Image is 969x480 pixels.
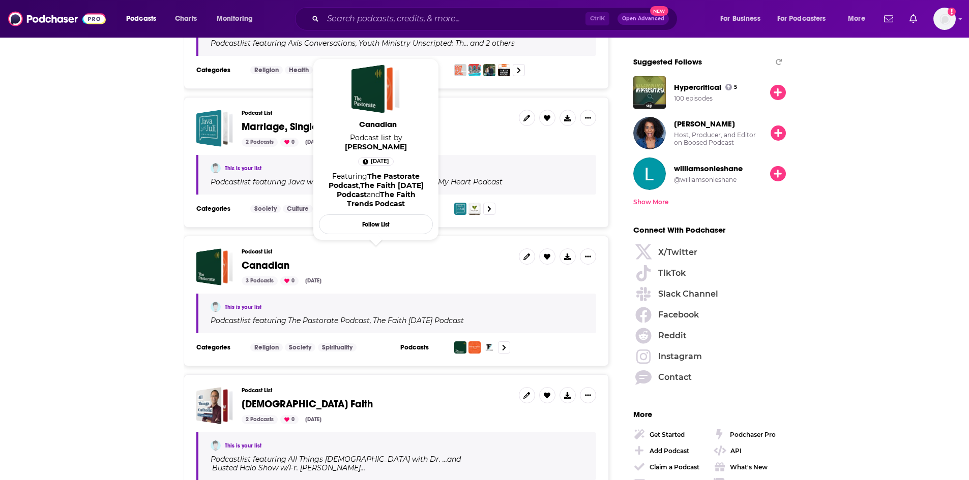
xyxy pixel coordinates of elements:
span: williamsonleshane [674,164,743,173]
div: API [730,447,742,455]
h3: Categories [196,343,242,351]
a: Marriage, Singleness, & Sexuality [196,110,233,147]
span: X/Twitter [658,248,697,257]
a: The Faith [DATE] Podcast [371,316,464,325]
div: 2 Podcasts [242,138,278,147]
p: and 2 others [470,39,515,48]
button: open menu [841,11,878,27]
img: Hypercritical [633,76,666,109]
button: Show More Button [580,110,596,126]
span: , [370,316,371,325]
span: Connect With Podchaser [633,225,725,235]
img: The Faith Today Podcast [468,341,481,354]
button: Follow [770,85,785,100]
a: Reddit [633,328,786,344]
a: This is your list [225,304,261,310]
a: X/Twitter [633,244,786,261]
span: and [367,190,380,199]
img: Lydia Gustafson [211,440,221,451]
a: Charts [168,11,203,27]
div: [DATE] [301,138,326,147]
a: Show notifications dropdown [905,10,921,27]
span: For Business [720,12,760,26]
a: Lydia Gustafson [211,163,221,173]
a: Health [285,66,313,74]
span: , [356,39,357,48]
a: Marriage, Singleness, & Sexuality [242,121,395,133]
a: Youth Ministry Unscripted: Th… [357,39,468,47]
a: API [714,445,786,457]
span: Ctrl K [585,12,609,25]
a: Hypercritical [674,82,721,92]
a: Canadian [242,260,289,271]
button: Open AdvancedNew [618,13,669,25]
button: open menu [771,11,841,27]
div: [DATE] [301,415,326,424]
span: Podcasts [126,12,156,26]
a: The Pastorate Podcast [329,172,420,190]
span: Podcast list by [319,133,433,151]
div: [DATE] [301,276,326,285]
h3: Podcast List [242,248,511,255]
span: Canadian [242,259,289,272]
span: For Podcasters [777,12,826,26]
a: The Pastorate Podcast [286,316,370,325]
a: The Faith Trends Podcast [347,190,416,208]
div: 2 Podcasts [242,415,278,424]
a: Catholic Faith [196,387,233,424]
span: Suggested Follows [633,57,702,67]
img: Living Wholehearted Podcast With Jeff and Terra [483,64,495,76]
img: The Pastorate Podcast [454,341,466,354]
a: Spirituality [318,343,357,351]
div: Search podcasts, credits, & more... [305,7,687,30]
button: Follow [770,166,785,181]
a: Axis Conversations [286,39,356,47]
div: 100 episodes [674,94,713,102]
button: open menu [713,11,773,27]
span: Charts [175,12,197,26]
span: Canadian [321,119,435,129]
a: williamsonleshane [633,157,666,190]
div: Featuring [323,172,429,208]
h3: Podcast List [242,110,511,116]
button: Show More Button [580,248,596,265]
span: TikTok [658,269,686,277]
a: Society [285,343,315,351]
a: Lydia Gustafson [345,142,407,151]
span: Marriage, Singleness, & Sexuality [242,120,395,133]
div: Podcast list featuring [211,177,584,186]
a: Canadian [351,65,400,113]
a: Culture [283,205,313,213]
a: Contact [633,369,786,386]
img: The Faith Trends Podcast [483,341,495,354]
img: Lydia Gustafson [211,302,221,312]
a: Busted Halo Show w/Fr. [PERSON_NAME]… [211,464,365,472]
button: Show profile menu [933,8,956,30]
img: Java with Juli - Conversations About God, Sex, & You [454,203,466,215]
img: User Profile [933,8,956,30]
span: [PERSON_NAME] [674,119,735,129]
span: , [359,181,360,190]
h4: Java with Juli - Conversation… [288,178,396,186]
h4: Busted Halo Show w/Fr. [PERSON_NAME]… [212,464,365,472]
a: Claim a Podcast [633,461,706,473]
h4: Youth Ministry Unscripted: Th… [359,39,468,47]
h3: Categories [196,66,242,74]
a: Instagram [633,348,786,365]
div: Host, Producer, and Editor on Boosed Podcast [674,131,760,146]
a: Society [250,205,281,213]
a: What's New [714,461,786,473]
a: 5 [725,84,738,90]
span: Facebook [658,311,699,319]
a: [DEMOGRAPHIC_DATA] Faith [242,399,373,410]
a: Podchaser - Follow, Share and Rate Podcasts [8,9,106,28]
h3: Categories [196,205,242,213]
a: Slack Channel [633,286,786,303]
a: Facebook [633,307,786,324]
span: Contact [658,373,692,381]
span: 5 [734,85,737,89]
a: Show notifications dropdown [880,10,897,27]
a: 23 days ago [358,157,394,166]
